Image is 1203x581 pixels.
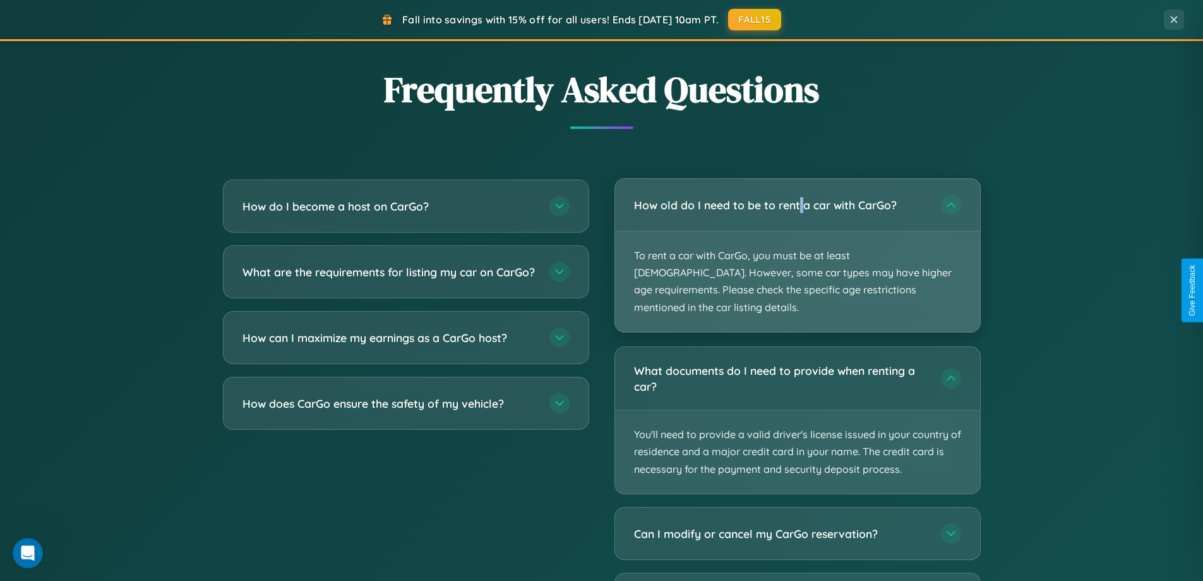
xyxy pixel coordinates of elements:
[1188,265,1197,316] div: Give Feedback
[615,410,980,494] p: You'll need to provide a valid driver's license issued in your country of residence and a major c...
[634,525,928,541] h3: Can I modify or cancel my CarGo reservation?
[242,264,537,280] h3: What are the requirements for listing my car on CarGo?
[728,9,781,30] button: FALL15
[615,231,980,332] p: To rent a car with CarGo, you must be at least [DEMOGRAPHIC_DATA]. However, some car types may ha...
[634,197,928,213] h3: How old do I need to be to rent a car with CarGo?
[634,363,928,394] h3: What documents do I need to provide when renting a car?
[223,65,981,114] h2: Frequently Asked Questions
[13,538,43,568] iframe: Intercom live chat
[242,330,537,346] h3: How can I maximize my earnings as a CarGo host?
[402,13,719,26] span: Fall into savings with 15% off for all users! Ends [DATE] 10am PT.
[242,396,537,412] h3: How does CarGo ensure the safety of my vehicle?
[242,199,537,214] h3: How do I become a host on CarGo?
